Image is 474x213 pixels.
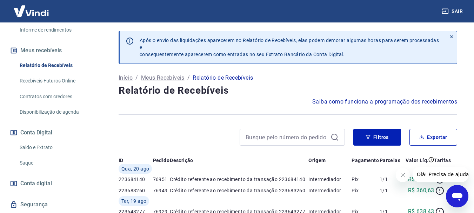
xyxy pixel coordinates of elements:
[440,5,466,18] button: Sair
[8,125,96,140] button: Conta Digital
[352,176,379,183] p: Pix
[119,187,153,194] p: 223683260
[135,74,138,82] p: /
[413,167,468,182] iframe: Mensagem da empresa
[17,105,96,119] a: Disponibilização de agenda
[396,168,410,182] iframe: Fechar mensagem
[408,186,434,195] p: R$ 360,63
[4,5,59,11] span: Olá! Precisa de ajuda?
[308,157,326,164] p: Origem
[153,176,170,183] p: 76951
[380,176,401,183] p: 1/1
[17,23,96,37] a: Informe de rendimentos
[406,157,428,164] p: Valor Líq.
[170,157,193,164] p: Descrição
[8,176,96,191] a: Conta digital
[140,37,441,58] p: Após o envio das liquidações aparecerem no Relatório de Recebíveis, elas podem demorar algumas ho...
[121,165,149,172] span: Qua, 20 ago
[446,185,468,207] iframe: Botão para abrir a janela de mensagens
[153,187,170,194] p: 76949
[119,84,457,98] h4: Relatório de Recebíveis
[352,157,379,164] p: Pagamento
[170,176,308,183] p: Crédito referente ao recebimento da transação 223684140
[409,129,457,146] button: Exportar
[17,140,96,155] a: Saldo e Extrato
[246,132,328,142] input: Busque pelo número do pedido
[308,187,352,194] p: Intermediador
[17,58,96,73] a: Relatório de Recebíveis
[141,74,185,82] a: Meus Recebíveis
[153,157,169,164] p: Pedido
[187,74,190,82] p: /
[434,157,451,164] p: Tarifas
[353,129,401,146] button: Filtros
[312,98,457,106] a: Saiba como funciona a programação dos recebimentos
[121,198,146,205] span: Ter, 19 ago
[119,74,133,82] a: Início
[170,187,308,194] p: Crédito referente ao recebimento da transação 223683260
[193,74,253,82] p: Relatório de Recebíveis
[380,157,400,164] p: Parcelas
[352,187,379,194] p: Pix
[20,179,52,188] span: Conta digital
[308,176,352,183] p: Intermediador
[8,0,54,22] img: Vindi
[8,43,96,58] button: Meus recebíveis
[8,197,96,212] a: Segurança
[17,74,96,88] a: Recebíveis Futuros Online
[119,176,153,183] p: 223684140
[119,157,123,164] p: ID
[17,89,96,104] a: Contratos com credores
[380,187,401,194] p: 1/1
[17,156,96,170] a: Saque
